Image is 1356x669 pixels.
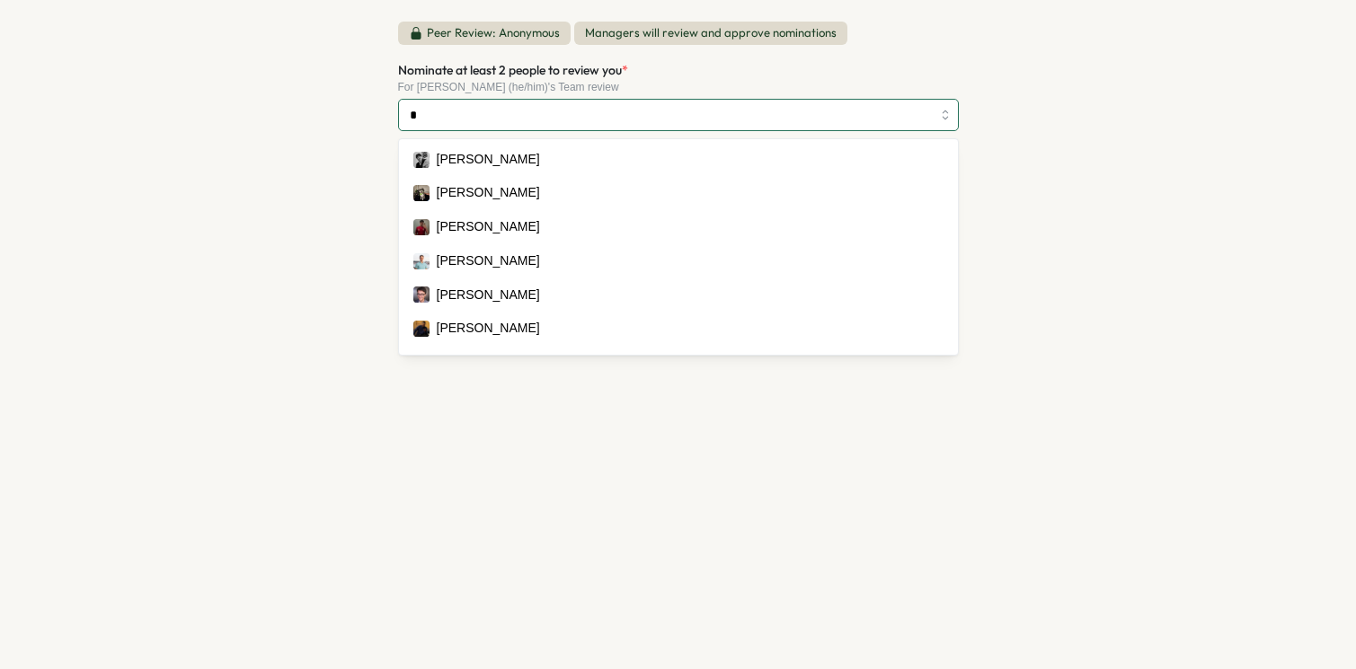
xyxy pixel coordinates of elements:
[437,353,540,373] div: [PERSON_NAME]
[413,185,430,201] img: Jacob Martinez
[437,286,540,305] div: [PERSON_NAME]
[413,253,430,269] img: Miles Pereira
[574,22,847,45] span: Managers will review and approve nominations
[437,183,540,203] div: [PERSON_NAME]
[437,251,540,271] div: [PERSON_NAME]
[398,62,622,78] span: Nominate at least 2 people to review you
[413,355,430,371] img: Liz Theurer
[437,150,540,170] div: [PERSON_NAME]
[413,321,430,337] img: Darius Ancheta
[427,25,560,41] p: Peer Review: Anonymous
[413,219,430,235] img: Oscar Escalante
[437,319,540,339] div: [PERSON_NAME]
[437,217,540,237] div: [PERSON_NAME]
[398,81,959,93] div: For [PERSON_NAME] (he/him)'s Team review
[413,152,430,168] img: Francisco Fernando
[413,286,430,303] img: Andrew Ross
